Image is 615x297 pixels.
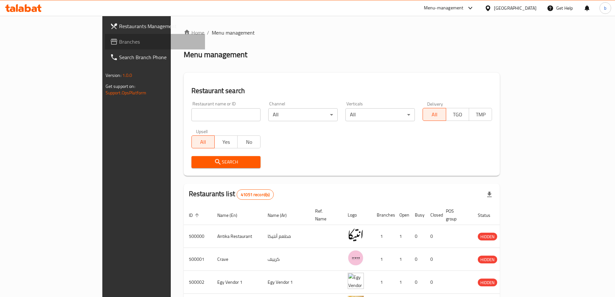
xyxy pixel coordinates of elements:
[494,5,537,12] div: [GEOGRAPHIC_DATA]
[191,156,261,168] button: Search
[348,250,364,266] img: Crave
[105,18,205,34] a: Restaurants Management
[394,248,410,271] td: 1
[394,225,410,248] td: 1
[604,5,606,12] span: b
[348,227,364,243] img: Antika Restaurant
[425,110,443,119] span: All
[106,71,121,80] span: Version:
[196,129,208,133] label: Upsell
[268,108,338,121] div: All
[478,233,497,240] span: HIDDEN
[214,135,238,148] button: Yes
[237,189,274,200] div: Total records count
[262,271,310,294] td: Egy Vendor 1
[119,38,200,46] span: Branches
[212,271,262,294] td: Egy Vendor 1
[478,279,497,286] span: HIDDEN
[427,101,443,106] label: Delivery
[217,137,235,147] span: Yes
[106,82,135,90] span: Get support on:
[446,207,465,223] span: POS group
[197,158,256,166] span: Search
[449,110,466,119] span: TGO
[191,86,492,96] h2: Restaurant search
[106,89,147,97] a: Support.OpsPlatform
[372,248,394,271] td: 1
[105,49,205,65] a: Search Branch Phone
[184,29,500,37] nav: breadcrumb
[122,71,132,80] span: 1.0.0
[212,248,262,271] td: Crave
[315,207,335,223] span: Ref. Name
[425,248,441,271] td: 0
[423,108,446,121] button: All
[425,205,441,225] th: Closed
[478,279,497,286] div: HIDDEN
[425,225,441,248] td: 0
[372,271,394,294] td: 1
[217,211,246,219] span: Name (En)
[237,135,261,148] button: No
[472,110,489,119] span: TMP
[410,225,425,248] td: 0
[119,22,200,30] span: Restaurants Management
[410,205,425,225] th: Busy
[237,192,273,198] span: 41051 record(s)
[425,271,441,294] td: 0
[343,205,372,225] th: Logo
[348,273,364,289] img: Egy Vendor 1
[240,137,258,147] span: No
[394,205,410,225] th: Open
[262,248,310,271] td: كرييف
[372,205,394,225] th: Branches
[410,248,425,271] td: 0
[372,225,394,248] td: 1
[410,271,425,294] td: 0
[478,256,497,263] span: HIDDEN
[469,108,492,121] button: TMP
[119,53,200,61] span: Search Branch Phone
[394,271,410,294] td: 1
[184,49,247,60] h2: Menu management
[105,34,205,49] a: Branches
[207,29,209,37] li: /
[482,187,497,202] div: Export file
[189,211,201,219] span: ID
[191,108,261,121] input: Search for restaurant name or ID..
[194,137,212,147] span: All
[345,108,415,121] div: All
[446,108,469,121] button: TGO
[268,211,295,219] span: Name (Ar)
[262,225,310,248] td: مطعم أنتيكا
[478,211,499,219] span: Status
[191,135,215,148] button: All
[212,225,262,248] td: Antika Restaurant
[424,4,464,12] div: Menu-management
[212,29,255,37] span: Menu management
[189,189,274,200] h2: Restaurants list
